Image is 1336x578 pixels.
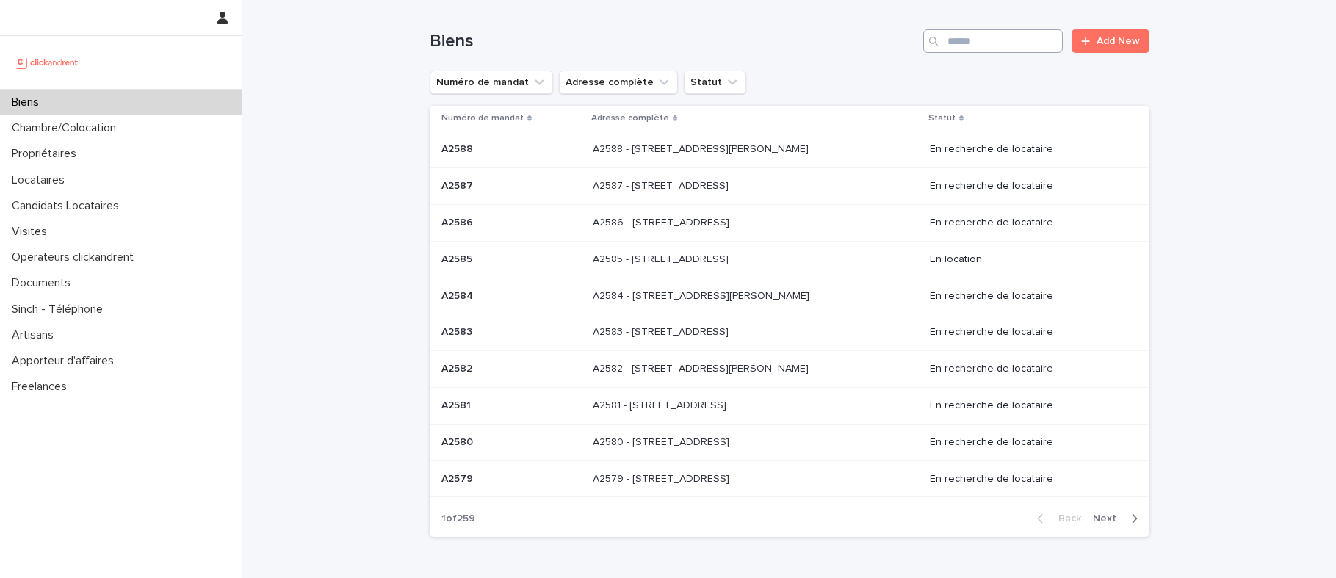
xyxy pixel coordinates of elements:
p: A2587 [441,177,476,192]
p: A2581 - [STREET_ADDRESS] [593,397,729,412]
p: A2588 - [STREET_ADDRESS][PERSON_NAME] [593,140,812,156]
button: Statut [684,71,746,94]
p: En recherche de locataire [930,290,1126,303]
p: A2582 [441,360,475,375]
p: Adresse complète [591,110,669,126]
p: A2586 - [STREET_ADDRESS] [593,214,732,229]
p: Numéro de mandat [441,110,524,126]
p: Apporteur d'affaires [6,354,126,368]
button: Back [1025,512,1087,525]
img: UCB0brd3T0yccxBKYDjQ [12,48,83,77]
tr: A2586A2586 A2586 - [STREET_ADDRESS]A2586 - [STREET_ADDRESS] En recherche de locataire [430,204,1149,241]
a: Add New [1072,29,1149,53]
p: Statut [928,110,956,126]
span: Add New [1097,36,1140,46]
p: A2579 [441,470,476,485]
p: Operateurs clickandrent [6,250,145,264]
span: Next [1093,513,1125,524]
p: En recherche de locataire [930,143,1126,156]
tr: A2582A2582 A2582 - [STREET_ADDRESS][PERSON_NAME]A2582 - [STREET_ADDRESS][PERSON_NAME] En recherch... [430,351,1149,388]
tr: A2587A2587 A2587 - [STREET_ADDRESS]A2587 - [STREET_ADDRESS] En recherche de locataire [430,168,1149,205]
p: A2584 [441,287,476,303]
p: A2583 - 79 Avenue du Général de Gaulle, Champigny sur Marne 94500 [593,323,732,339]
input: Search [923,29,1063,53]
tr: A2585A2585 A2585 - [STREET_ADDRESS]A2585 - [STREET_ADDRESS] En location [430,241,1149,278]
p: Biens [6,95,51,109]
tr: A2588A2588 A2588 - [STREET_ADDRESS][PERSON_NAME]A2588 - [STREET_ADDRESS][PERSON_NAME] En recherch... [430,131,1149,168]
p: A2585 [441,250,475,266]
p: En recherche de locataire [930,217,1126,229]
p: En recherche de locataire [930,400,1126,412]
p: A2580 - [STREET_ADDRESS] [593,433,732,449]
p: En recherche de locataire [930,326,1126,339]
span: Back [1050,513,1081,524]
p: En recherche de locataire [930,180,1126,192]
p: A2582 - 12 avenue Charles VII, Saint-Maur-des-Fossés 94100 [593,360,812,375]
p: A2586 [441,214,476,229]
p: En recherche de locataire [930,473,1126,485]
p: Visites [6,225,59,239]
tr: A2584A2584 A2584 - [STREET_ADDRESS][PERSON_NAME]A2584 - [STREET_ADDRESS][PERSON_NAME] En recherch... [430,278,1149,314]
p: Documents [6,276,82,290]
p: A2580 [441,433,476,449]
p: Freelances [6,380,79,394]
tr: A2581A2581 A2581 - [STREET_ADDRESS]A2581 - [STREET_ADDRESS] En recherche de locataire [430,387,1149,424]
button: Adresse complète [559,71,678,94]
p: Locataires [6,173,76,187]
p: Propriétaires [6,147,88,161]
p: A2583 [441,323,475,339]
p: A2587 - [STREET_ADDRESS] [593,177,732,192]
p: 1 of 259 [430,501,487,537]
p: En recherche de locataire [930,436,1126,449]
button: Numéro de mandat [430,71,553,94]
p: Artisans [6,328,65,342]
p: Chambre/Colocation [6,121,128,135]
p: Sinch - Téléphone [6,303,115,317]
p: Candidats Locataires [6,199,131,213]
p: A2579 - [STREET_ADDRESS] [593,470,732,485]
p: A2584 - 79 Avenue du Général de Gaulle, Champigny sur Marne 94500 [593,287,812,303]
tr: A2580A2580 A2580 - [STREET_ADDRESS]A2580 - [STREET_ADDRESS] En recherche de locataire [430,424,1149,460]
tr: A2579A2579 A2579 - [STREET_ADDRESS]A2579 - [STREET_ADDRESS] En recherche de locataire [430,460,1149,497]
p: A2585 - [STREET_ADDRESS] [593,250,732,266]
p: En location [930,253,1126,266]
tr: A2583A2583 A2583 - [STREET_ADDRESS]A2583 - [STREET_ADDRESS] En recherche de locataire [430,314,1149,351]
p: En recherche de locataire [930,363,1126,375]
h1: Biens [430,31,918,52]
p: A2588 [441,140,476,156]
p: A2581 [441,397,474,412]
button: Next [1087,512,1149,525]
